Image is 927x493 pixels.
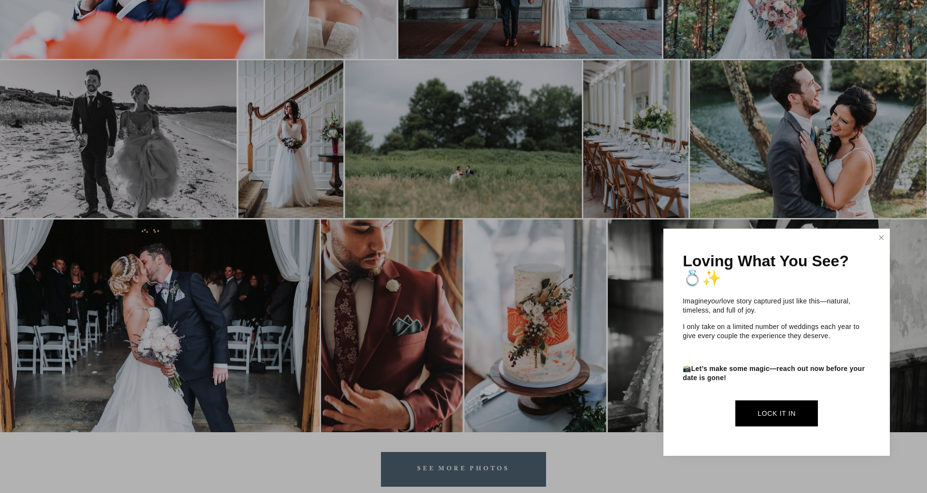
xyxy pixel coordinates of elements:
p: I only take on a limited number of weddings each year to give every couple the experience they de... [683,322,871,341]
p: 📸 [683,364,871,383]
p: Imagine love story captured just like this—natural, timeless, and full of joy. [683,297,871,315]
h1: Loving What You See? 💍✨ [683,253,871,287]
a: Close [874,230,889,246]
a: Lock It In [735,400,818,426]
em: your [708,297,721,305]
strong: Let’s make some magic—reach out now before your date is gone! [683,365,867,382]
